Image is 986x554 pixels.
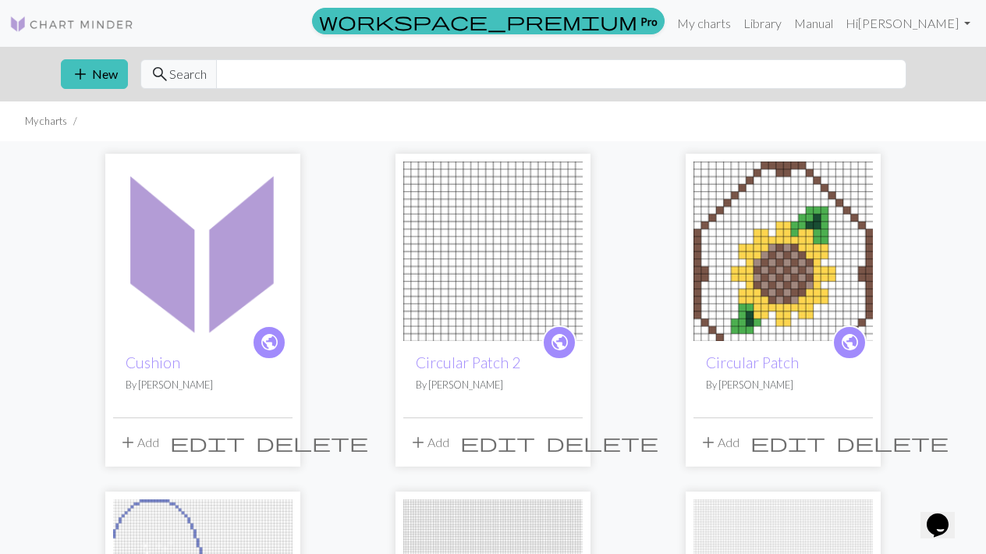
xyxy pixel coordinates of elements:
[693,162,873,341] img: Circular Patch
[542,325,576,360] a: public
[546,431,658,453] span: delete
[693,242,873,257] a: Circular Patch
[126,378,280,392] p: By [PERSON_NAME]
[920,492,970,538] iframe: chat widget
[256,431,368,453] span: delete
[550,330,569,354] span: public
[403,242,583,257] a: Circular Patch 2
[460,431,535,453] span: edit
[750,431,825,453] span: edit
[151,63,169,85] span: search
[671,8,737,39] a: My charts
[693,428,745,457] button: Add
[750,433,825,452] i: Edit
[788,8,839,39] a: Manual
[113,242,293,257] a: Cushion
[836,431,949,453] span: delete
[312,8,665,34] a: Pro
[61,59,128,89] button: New
[113,428,165,457] button: Add
[9,15,134,34] img: Logo
[831,428,954,457] button: Delete
[169,65,207,83] span: Search
[319,10,637,32] span: workspace_premium
[170,433,245,452] i: Edit
[260,330,279,354] span: public
[416,353,520,371] a: Circular Patch 2
[71,63,90,85] span: add
[455,428,541,457] button: Edit
[699,431,718,453] span: add
[252,325,286,360] a: public
[706,353,799,371] a: Circular Patch
[25,114,67,129] li: My charts
[416,378,570,392] p: By [PERSON_NAME]
[165,428,250,457] button: Edit
[839,8,977,39] a: Hi[PERSON_NAME]
[832,325,867,360] a: public
[170,431,245,453] span: edit
[250,428,374,457] button: Delete
[113,162,293,341] img: Cushion
[403,428,455,457] button: Add
[409,431,427,453] span: add
[403,162,583,341] img: Circular Patch 2
[460,433,535,452] i: Edit
[745,428,831,457] button: Edit
[840,327,860,358] i: public
[119,431,137,453] span: add
[260,327,279,358] i: public
[541,428,664,457] button: Delete
[840,330,860,354] span: public
[550,327,569,358] i: public
[126,353,180,371] a: Cushion
[706,378,860,392] p: By [PERSON_NAME]
[737,8,788,39] a: Library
